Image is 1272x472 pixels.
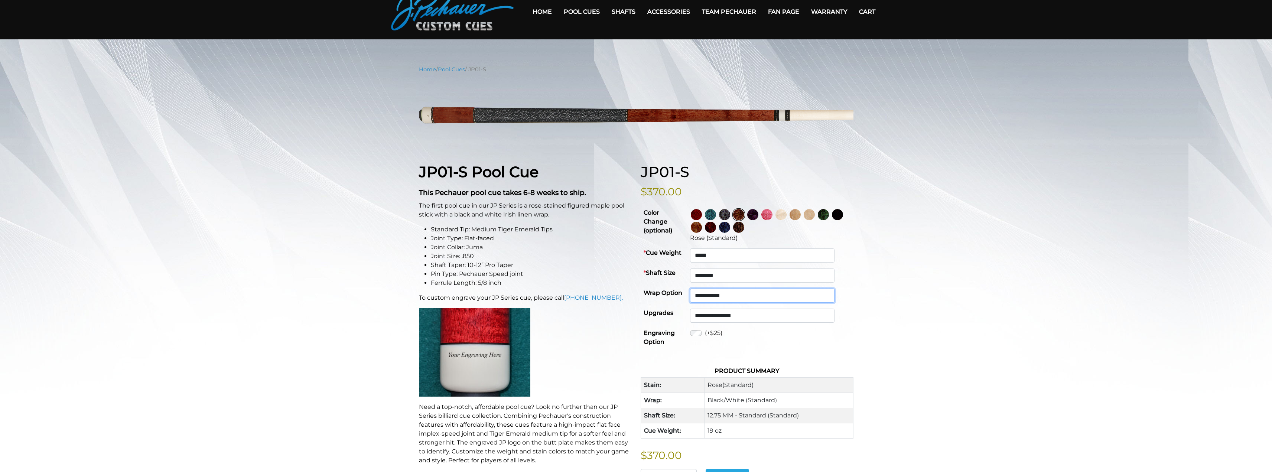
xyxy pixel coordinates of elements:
p: Need a top-notch, affordable pool cue? Look no further than our JP Series billiard cue collection... [419,403,632,465]
label: (+$25) [705,329,722,338]
bdi: $370.00 [641,185,682,198]
td: Black/White (Standard) [705,393,853,408]
a: Shafts [606,2,641,21]
a: Pool Cues [438,66,465,73]
td: 19 oz [705,423,853,439]
li: Shaft Taper: 10-12” Pro Taper [431,261,632,270]
img: Purple [747,209,758,220]
p: The first pool cue in our JP Series is a rose-stained figured maple pool stick with a black and w... [419,201,632,219]
span: (Standard) [722,381,754,388]
strong: Stain: [644,381,661,388]
strong: Upgrades [644,309,673,316]
a: Team Pechauer [696,2,762,21]
img: Ebony [832,209,843,220]
strong: Color Change (optional) [644,209,672,234]
a: Fan Page [762,2,805,21]
strong: Wrap Option [644,289,682,296]
nav: Breadcrumb [419,65,853,74]
strong: This Pechauer pool cue takes 6-8 weeks to ship. [419,188,586,197]
a: [PHONE_NUMBER]. [564,294,623,301]
td: Rose [705,378,853,393]
img: Natural [790,209,801,220]
strong: Wrap: [644,397,662,404]
li: Joint Collar: Juma [431,243,632,252]
a: Warranty [805,2,853,21]
bdi: $370.00 [641,449,682,462]
strong: Shaft Size: [644,412,675,419]
strong: JP01-S Pool Cue [419,163,539,181]
img: Blue [719,222,730,233]
img: Wine [691,209,702,220]
img: Black Palm [733,222,744,233]
h1: JP01-S [641,163,853,181]
li: Joint Size: .850 [431,252,632,261]
img: An image of a cue butt with the words "YOUR ENGRAVING HERE". [419,308,530,397]
img: Smoke [719,209,730,220]
img: Turquoise [705,209,716,220]
li: Ferrule Length: 5/8 inch [431,279,632,287]
a: Cart [853,2,881,21]
a: Pool Cues [558,2,606,21]
p: To custom engrave your JP Series cue, please call [419,293,632,302]
img: Chestnut [691,222,702,233]
img: Pink [761,209,772,220]
strong: Engraving Option [644,329,675,345]
li: Pin Type: Pechauer Speed joint [431,270,632,279]
img: Burgundy [705,222,716,233]
img: Green [818,209,829,220]
img: Light Natural [804,209,815,220]
strong: Shaft Size [644,269,676,276]
td: 12.75 MM - Standard (Standard) [705,408,853,423]
li: Standard Tip: Medium Tiger Emerald Tips [431,225,632,234]
strong: Product Summary [715,367,779,374]
li: Joint Type: Flat-faced [431,234,632,243]
div: Rose (Standard) [690,234,850,242]
strong: Cue Weight [644,249,681,256]
a: Home [419,66,436,73]
a: Home [527,2,558,21]
a: Accessories [641,2,696,21]
img: No Stain [775,209,787,220]
img: Rose [733,209,744,220]
strong: Cue Weight: [644,427,681,434]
